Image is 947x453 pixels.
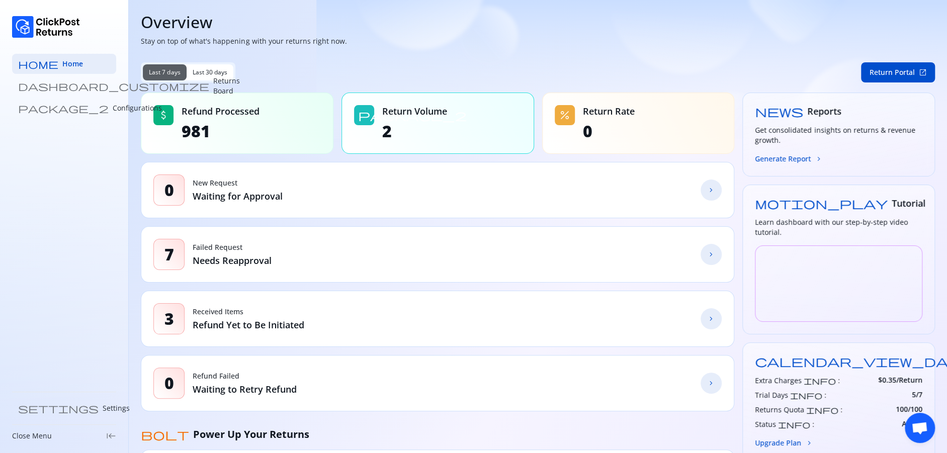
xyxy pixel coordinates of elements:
[701,308,722,329] a: chevron_forward
[755,390,788,400] h3: Trial Days
[12,16,80,38] img: Logo
[141,428,189,440] span: bolt
[559,109,571,121] span: percent
[707,250,715,258] span: chevron_forward
[912,390,922,400] span: 5 / 7
[701,244,722,265] a: chevron_forward
[902,419,922,429] span: Active
[164,309,174,329] span: 3
[815,155,823,163] span: chevron_forward
[807,105,841,117] span: Reports
[804,377,836,385] span: info
[778,420,810,428] span: info
[755,197,888,209] span: motion_play
[193,68,228,76] span: Last 30 days
[12,76,116,96] a: dashboard_customize Returns Board
[164,244,174,264] span: 7
[12,98,116,118] a: package_2 Configurations
[861,62,935,82] button: Return Portalopen_in_new
[755,125,922,145] h3: Get consolidated insights on returns & revenue growth.
[193,307,304,317] p: Received Items
[193,319,304,331] p: Refund Yet to Be Initiated
[143,64,187,80] button: Last 7 days
[18,103,109,113] span: package_2
[164,373,174,393] span: 0
[755,419,776,429] h3: Status
[707,379,715,387] span: chevron_forward
[790,391,822,399] span: info
[583,121,635,141] span: 0
[905,413,935,443] div: Open chat
[164,180,174,200] span: 0
[12,431,52,441] p: Close Menu
[878,375,922,386] span: $ 0.35 /Return
[892,197,925,209] span: Tutorial
[701,179,722,201] a: chevron_forward
[157,109,169,121] span: attach_money
[583,105,635,117] span: Return Rate
[141,12,935,32] h1: Overview
[193,242,272,252] p: Failed Request
[213,76,240,96] p: Returns Board
[18,403,99,413] span: settings
[187,64,234,80] button: Last 30 days
[62,59,83,69] span: Home
[182,105,260,117] span: Refund Processed
[193,178,283,188] p: New Request
[896,404,922,415] span: 100 / 100
[141,36,935,46] p: Stay on top of what's happening with your returns right now.
[755,405,804,415] h3: Returns Quota
[12,431,116,441] div: Close Menukeyboard_tab_rtl
[103,403,130,413] p: Settings
[382,105,447,117] span: Return Volume
[18,81,209,91] span: dashboard_customize
[12,54,116,74] a: home Home
[193,383,297,395] p: Waiting to Retry Refund
[755,105,803,117] span: news
[358,109,467,121] span: package_2
[707,315,715,323] span: chevron_forward
[193,427,309,441] span: Power Up Your Returns
[755,390,826,400] div: :
[755,376,802,386] h3: Extra Charges
[12,398,116,418] a: settings Settings
[382,121,447,141] span: 2
[806,406,838,414] span: info
[919,68,927,76] span: open_in_new
[193,254,272,266] p: Needs Reapproval
[755,245,922,322] iframe: YouTube video player
[755,217,922,237] h3: Learn dashboard with our step-by-step video tutorial.
[805,439,813,447] span: chevron_forward
[701,373,722,394] a: chevron_forward
[755,153,823,164] button: Generate Reportchevron_forward
[707,186,715,194] span: chevron_forward
[193,190,283,202] p: Waiting for Approval
[755,419,814,429] div: :
[193,371,297,381] p: Refund Failed
[149,68,181,76] span: Last 7 days
[755,404,842,415] div: :
[106,431,116,441] span: keyboard_tab_rtl
[113,103,162,113] p: Configurations
[182,121,260,141] span: 981
[18,59,58,69] span: home
[755,375,840,386] div: :
[755,437,813,448] button: Upgrade Planchevron_forward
